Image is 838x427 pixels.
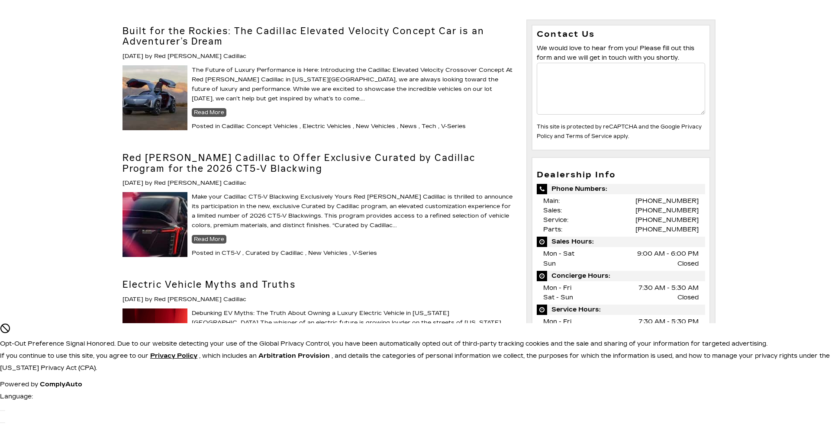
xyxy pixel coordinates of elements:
a: Curated by Cadillac [245,250,303,257]
span: Concierge Hours: [537,271,705,281]
small: This site is protected by reCAPTCHA and the Google and apply. [537,124,702,139]
span: by [145,180,152,186]
span: Sales Hours: [537,237,705,247]
a: [PHONE_NUMBER] [635,226,699,233]
span: Mon - Fri [543,318,571,325]
a: [PHONE_NUMBER] [635,197,699,205]
a: Red [PERSON_NAME] Cadillac [154,53,246,60]
p: Make your Cadillac CT5-V Blackwing Exclusively Yours Red [PERSON_NAME] Cadillac is thrilled to an... [122,192,513,230]
span: by [145,296,152,303]
span: Closed [677,259,699,269]
a: Terms of Service [566,133,612,139]
h3: Dealership Info [537,171,705,180]
span: Closed [677,293,699,302]
span: Main: [543,197,560,205]
div: Posted in , , , [122,248,513,258]
a: Built for the Rockies: The Cadillac Elevated Velocity Concept Car is an Adventurer’s Dream [122,25,484,47]
span: 9:00 AM - 6:00 PM [637,249,699,259]
a: Read More [192,235,226,244]
span: We would love to hear from you! Please fill out this form and we will get in touch with you shortly. [537,45,694,61]
span: Parts: [543,226,562,233]
a: CT5-V [222,250,241,257]
span: 7:30 AM - 5:30 PM [638,317,699,327]
a: Red [PERSON_NAME] Cadillac to Offer Exclusive Curated by Cadillac Program for the 2026 CT5-V Blac... [122,152,475,174]
h3: Contact Us [537,30,705,39]
p: The Future of Luxury Performance is Here: Introducing the Cadillac Elevated Velocity Crossover Co... [122,65,513,103]
a: Read More [192,108,226,117]
a: V-Series [352,250,377,257]
a: ComplyAuto [40,381,82,388]
span: [DATE] [122,53,143,60]
span: Sat - Sun [543,294,573,301]
span: Phone Numbers: [537,184,705,194]
a: [PHONE_NUMBER] [635,207,699,214]
span: Service Hours: [537,305,705,315]
a: Red [PERSON_NAME] Cadillac [154,296,246,303]
span: Mon - Sat [543,250,574,257]
a: Electric Vehicle Myths and Truths [122,279,296,290]
span: Mon - Fri [543,284,571,292]
a: Electric Vehicles [303,123,351,130]
a: Privacy Policy [150,352,199,360]
a: V-Series [441,123,466,130]
span: by [145,53,152,60]
a: [PHONE_NUMBER] [635,216,699,224]
a: Cadillac Concept Vehicles [222,123,298,130]
span: [DATE] [122,296,143,303]
span: Sun [543,260,556,267]
a: Red [PERSON_NAME] Cadillac [154,180,246,186]
u: Privacy Policy [150,352,197,360]
span: 7:30 AM - 5:30 AM [638,283,699,293]
span: Sales: [543,207,562,214]
a: New Vehicles [356,123,395,130]
p: Debunking EV Myths: The Truth About Owning a Luxury Electric Vehicle in [US_STATE][GEOGRAPHIC_DAT... [122,308,513,347]
strong: Arbitration Provision [258,352,330,360]
a: Tech [422,123,436,130]
span: [DATE] [122,180,143,186]
div: Posted in , , , , , [122,122,513,131]
a: New Vehicles [308,250,348,257]
a: News [400,123,417,130]
span: Service: [543,216,568,224]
